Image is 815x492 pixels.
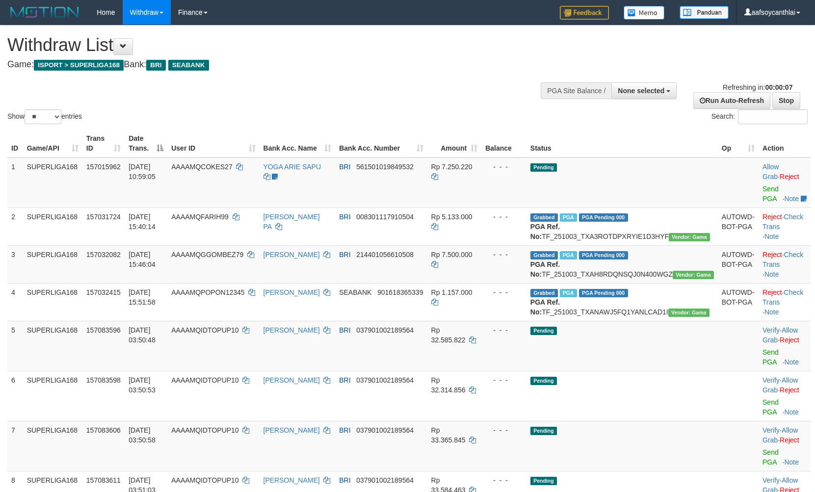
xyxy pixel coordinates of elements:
[762,251,782,259] a: Reject
[129,326,156,344] span: [DATE] 03:50:48
[711,109,808,124] label: Search:
[526,283,718,321] td: TF_251003_TXANAWJ5FQ1YANLCAD1I
[7,245,23,283] td: 3
[530,298,560,316] b: PGA Ref. No:
[611,82,677,99] button: None selected
[171,288,244,296] span: AAAAMQPOPON12345
[530,427,557,435] span: Pending
[23,421,82,471] td: SUPERLIGA168
[718,207,759,245] td: AUTOWD-BOT-PGA
[762,376,798,394] span: ·
[7,321,23,371] td: 5
[762,288,782,296] a: Reject
[356,426,414,434] span: Copy 037901002189564 to clipboard
[263,213,320,231] a: [PERSON_NAME] PA
[356,213,414,221] span: Copy 008301117910504 to clipboard
[431,288,473,296] span: Rp 1.157.000
[530,163,557,172] span: Pending
[718,283,759,321] td: AUTOWD-BOT-PGA
[171,163,233,171] span: AAAAMQCOKES27
[82,129,125,157] th: Trans ID: activate to sort column ascending
[168,60,209,71] span: SEABANK
[485,425,523,435] div: - - -
[23,129,82,157] th: Game/API: activate to sort column ascending
[579,251,628,259] span: PGA Pending
[530,260,560,278] b: PGA Ref. No:
[23,371,82,421] td: SUPERLIGA168
[7,109,82,124] label: Show entries
[146,60,165,71] span: BRI
[762,163,779,181] a: Allow Grab
[530,251,558,259] span: Grabbed
[560,251,577,259] span: Marked by aafheankoy
[263,326,320,334] a: [PERSON_NAME]
[339,288,371,296] span: SEABANK
[530,289,558,297] span: Grabbed
[356,476,414,484] span: Copy 037901002189564 to clipboard
[7,371,23,421] td: 6
[86,426,121,434] span: 157083606
[23,321,82,371] td: SUPERLIGA168
[764,233,779,240] a: Note
[34,60,124,71] span: ISPORT > SUPERLIGA168
[356,326,414,334] span: Copy 037901002189564 to clipboard
[431,326,466,344] span: Rp 32.585.822
[339,426,350,434] span: BRI
[7,157,23,208] td: 1
[431,426,466,444] span: Rp 33.365.845
[762,185,779,203] a: Send PGA
[762,426,798,444] span: ·
[780,336,799,344] a: Reject
[485,287,523,297] div: - - -
[762,376,780,384] a: Verify
[377,288,423,296] span: Copy 901618365339 to clipboard
[481,129,526,157] th: Balance
[718,129,759,157] th: Op: activate to sort column ascending
[86,288,121,296] span: 157032415
[560,213,577,222] span: Marked by aafsengchandara
[23,245,82,283] td: SUPERLIGA168
[723,83,792,91] span: Refreshing in:
[759,245,811,283] td: · ·
[759,207,811,245] td: · ·
[23,157,82,208] td: SUPERLIGA168
[485,375,523,385] div: - - -
[762,348,779,366] a: Send PGA
[759,129,811,157] th: Action
[356,376,414,384] span: Copy 037901002189564 to clipboard
[718,245,759,283] td: AUTOWD-BOT-PGA
[762,426,780,434] a: Verify
[780,173,799,181] a: Reject
[7,207,23,245] td: 2
[129,251,156,268] span: [DATE] 15:46:04
[541,82,611,99] div: PGA Site Balance /
[7,5,82,20] img: MOTION_logo.png
[762,213,782,221] a: Reject
[762,326,780,334] a: Verify
[129,376,156,394] span: [DATE] 03:50:53
[579,289,628,297] span: PGA Pending
[526,245,718,283] td: TF_251003_TXAH8RDQNSQJ0N400WGZ
[86,476,121,484] span: 157083611
[530,477,557,485] span: Pending
[431,251,473,259] span: Rp 7.500.000
[7,283,23,321] td: 4
[171,426,238,434] span: AAAAMQIDTOPUP10
[171,251,243,259] span: AAAAMQGGOMBEZ79
[129,163,156,181] span: [DATE] 10:59:05
[260,129,336,157] th: Bank Acc. Name: activate to sort column ascending
[129,426,156,444] span: [DATE] 03:50:58
[485,162,523,172] div: - - -
[762,448,779,466] a: Send PGA
[431,213,473,221] span: Rp 5.133.000
[780,436,799,444] a: Reject
[668,309,710,317] span: Vendor URL: https://trx31.1velocity.biz
[530,213,558,222] span: Grabbed
[86,213,121,221] span: 157031724
[25,109,61,124] select: Showentries
[171,326,238,334] span: AAAAMQIDTOPUP10
[171,476,238,484] span: AAAAMQIDTOPUP10
[624,6,665,20] img: Button%20Memo.svg
[759,371,811,421] td: · ·
[762,326,798,344] span: ·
